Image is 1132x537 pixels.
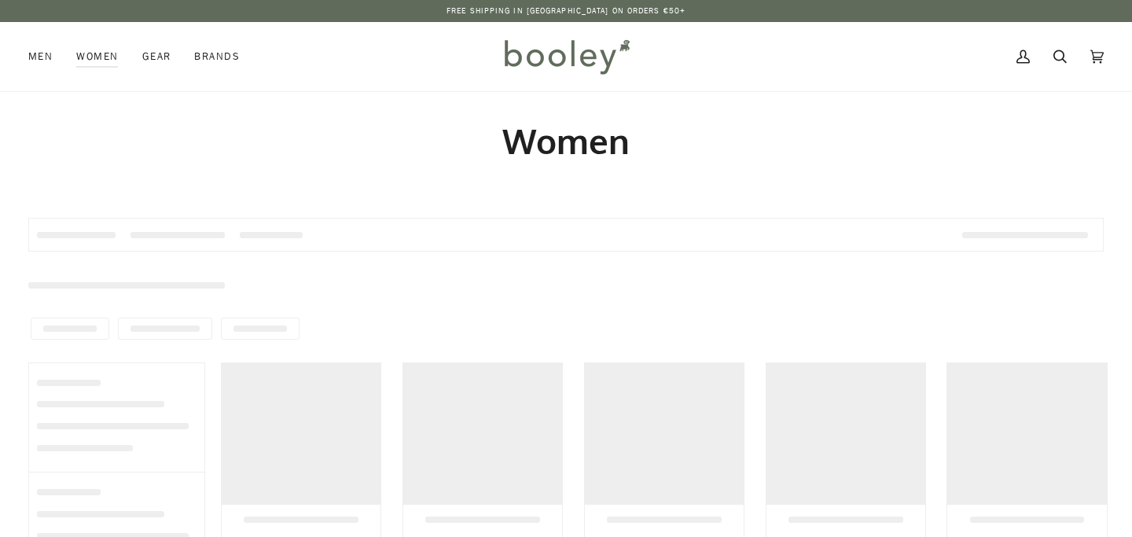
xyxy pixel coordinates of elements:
[64,22,130,91] a: Women
[194,49,240,64] span: Brands
[28,49,53,64] span: Men
[130,22,183,91] a: Gear
[28,22,64,91] a: Men
[28,120,1104,163] h1: Women
[498,34,635,79] img: Booley
[142,49,171,64] span: Gear
[447,5,685,17] p: Free Shipping in [GEOGRAPHIC_DATA] on Orders €50+
[182,22,252,91] a: Brands
[76,49,118,64] span: Women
